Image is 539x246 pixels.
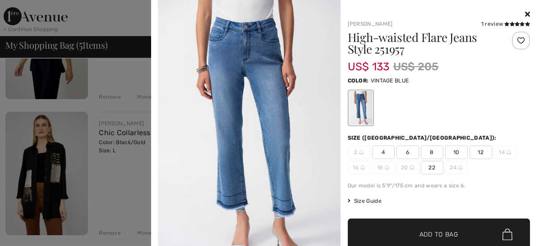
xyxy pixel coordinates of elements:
[348,51,390,73] span: US$ 133
[396,161,419,174] span: 20
[421,161,443,174] span: 22
[385,165,389,170] img: ring-m.svg
[494,146,516,159] span: 14
[410,165,414,170] img: ring-m.svg
[502,228,512,240] img: Bag.svg
[458,165,463,170] img: ring-m.svg
[421,146,443,159] span: 8
[372,146,395,159] span: 4
[360,165,365,170] img: ring-m.svg
[348,21,393,27] a: [PERSON_NAME]
[348,134,498,142] div: Size ([GEOGRAPHIC_DATA]/[GEOGRAPHIC_DATA]):
[372,161,395,174] span: 18
[470,146,492,159] span: 12
[359,150,364,155] img: ring-m.svg
[481,20,530,28] div: 1 review
[349,91,372,125] div: VINTAGE BLUE
[393,59,439,75] span: US$ 205
[348,161,370,174] span: 16
[445,146,468,159] span: 10
[348,146,370,159] span: 2
[507,150,511,155] img: ring-m.svg
[445,161,468,174] span: 24
[348,77,369,84] span: Color:
[348,197,382,205] span: Size Guide
[348,32,500,55] h1: High-waisted Flare Jeans Style 251957
[371,77,409,84] span: VINTAGE BLUE
[396,146,419,159] span: 6
[419,230,458,239] span: Add to Bag
[348,182,530,190] div: Our model is 5'9"/175 cm and wears a size 6.
[20,6,39,14] span: Help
